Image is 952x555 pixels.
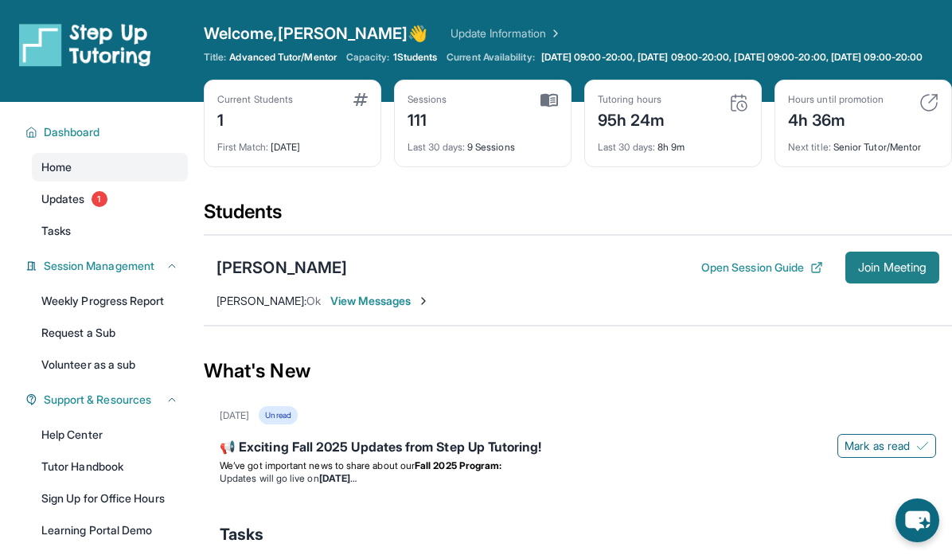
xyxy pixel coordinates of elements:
[729,93,748,112] img: card
[32,516,188,545] a: Learning Portal Demo
[217,256,347,279] div: [PERSON_NAME]
[41,223,71,239] span: Tasks
[19,22,151,67] img: logo
[538,51,926,64] a: [DATE] 09:00-20:00, [DATE] 09:00-20:00, [DATE] 09:00-20:00, [DATE] 09:00-20:00
[32,350,188,379] a: Volunteer as a sub
[44,392,151,408] span: Support & Resources
[306,294,321,307] span: Ok
[204,51,226,64] span: Title:
[845,252,939,283] button: Join Meeting
[32,185,188,213] a: Updates1
[217,294,306,307] span: [PERSON_NAME] :
[32,452,188,481] a: Tutor Handbook
[220,409,249,422] div: [DATE]
[598,141,655,153] span: Last 30 days :
[32,484,188,513] a: Sign Up for Office Hours
[701,260,823,276] button: Open Session Guide
[408,106,447,131] div: 111
[415,459,501,471] strong: Fall 2025 Program:
[916,440,929,452] img: Mark as read
[259,406,297,424] div: Unread
[408,93,447,106] div: Sessions
[217,106,293,131] div: 1
[32,153,188,182] a: Home
[895,498,939,542] button: chat-button
[788,93,884,106] div: Hours until promotion
[92,191,107,207] span: 1
[204,22,428,45] span: Welcome, [PERSON_NAME] 👋
[32,319,188,347] a: Request a Sub
[220,523,263,545] span: Tasks
[408,141,465,153] span: Last 30 days :
[37,124,178,140] button: Dashboard
[204,336,952,406] div: What's New
[540,93,558,107] img: card
[32,287,188,315] a: Weekly Progress Report
[319,472,357,484] strong: [DATE]
[229,51,336,64] span: Advanced Tutor/Mentor
[919,93,938,112] img: card
[598,106,665,131] div: 95h 24m
[858,263,927,272] span: Join Meeting
[393,51,438,64] span: 1 Students
[788,106,884,131] div: 4h 36m
[353,93,368,106] img: card
[447,51,534,64] span: Current Availability:
[330,293,430,309] span: View Messages
[32,420,188,449] a: Help Center
[837,434,936,458] button: Mark as read
[32,217,188,245] a: Tasks
[220,437,936,459] div: 📢 Exciting Fall 2025 Updates from Step Up Tutoring!
[37,258,178,274] button: Session Management
[220,459,415,471] span: We’ve got important news to share about our
[44,124,100,140] span: Dashboard
[41,191,85,207] span: Updates
[217,141,268,153] span: First Match :
[204,199,952,234] div: Students
[451,25,562,41] a: Update Information
[598,93,665,106] div: Tutoring hours
[217,93,293,106] div: Current Students
[41,159,72,175] span: Home
[788,131,938,154] div: Senior Tutor/Mentor
[417,295,430,307] img: Chevron-Right
[546,25,562,41] img: Chevron Right
[217,131,368,154] div: [DATE]
[346,51,390,64] span: Capacity:
[598,131,748,154] div: 8h 9m
[220,472,936,485] li: Updates will go live on
[541,51,923,64] span: [DATE] 09:00-20:00, [DATE] 09:00-20:00, [DATE] 09:00-20:00, [DATE] 09:00-20:00
[44,258,154,274] span: Session Management
[845,438,910,454] span: Mark as read
[408,131,558,154] div: 9 Sessions
[37,392,178,408] button: Support & Resources
[788,141,831,153] span: Next title :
